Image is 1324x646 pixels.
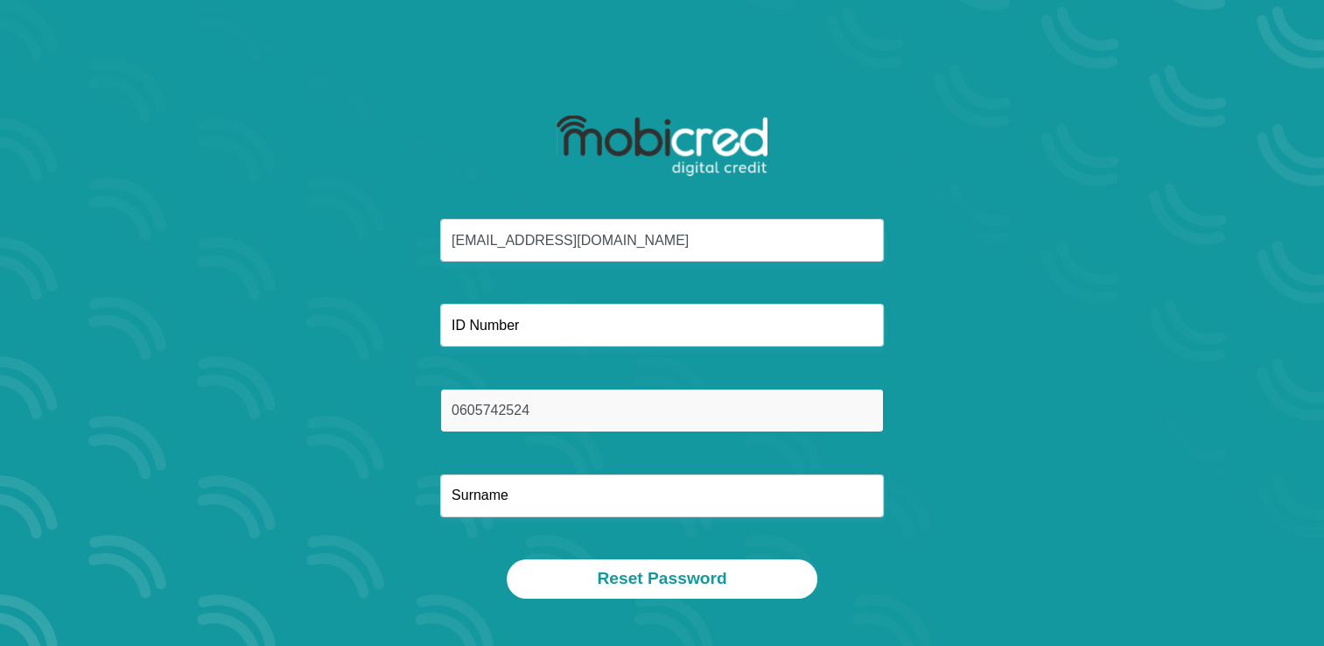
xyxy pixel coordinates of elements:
input: Surname [440,474,884,517]
button: Reset Password [507,559,816,599]
input: ID Number [440,304,884,347]
img: mobicred logo [557,116,767,177]
input: Cellphone Number [440,389,884,432]
input: Email [440,219,884,262]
